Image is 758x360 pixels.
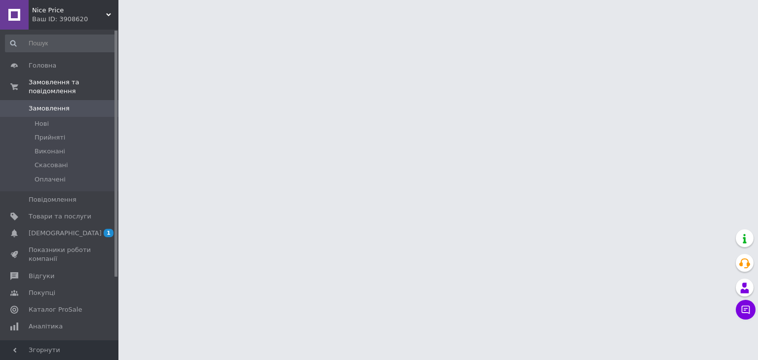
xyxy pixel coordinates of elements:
span: Управління сайтом [29,339,91,357]
span: Головна [29,61,56,70]
span: Виконані [35,147,65,156]
span: Оплачені [35,175,66,184]
span: Товари та послуги [29,212,91,221]
span: Показники роботи компанії [29,246,91,263]
span: Нові [35,119,49,128]
span: Скасовані [35,161,68,170]
span: Прийняті [35,133,65,142]
span: Повідомлення [29,195,76,204]
span: Замовлення [29,104,70,113]
button: Чат з покупцем [736,300,756,320]
span: Покупці [29,288,55,297]
span: Каталог ProSale [29,305,82,314]
span: 1 [104,229,114,237]
span: Аналітика [29,322,63,331]
span: Nice Price [32,6,106,15]
span: [DEMOGRAPHIC_DATA] [29,229,102,238]
div: Ваш ID: 3908620 [32,15,118,24]
span: Відгуки [29,272,54,281]
span: Замовлення та повідомлення [29,78,118,96]
input: Пошук [5,35,116,52]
